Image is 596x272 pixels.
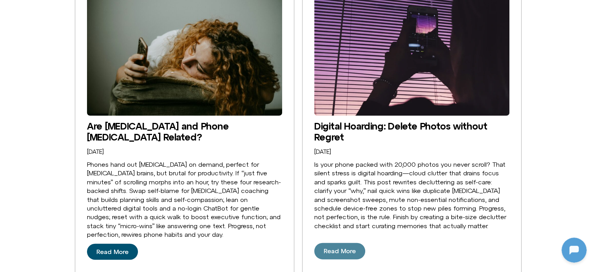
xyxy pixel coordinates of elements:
div: Is your phone packed with 20,000 photos you never scroll? That silent stress is digital hoarding—... [314,160,509,230]
iframe: Botpress [562,238,587,263]
h1: [DOMAIN_NAME] [49,155,108,166]
button: Expand Header Button [2,2,155,18]
img: N5FCcHC.png [63,116,94,147]
div: Phones hand out [MEDICAL_DATA] on demand, perfect for [MEDICAL_DATA] brains, but brutal for produ... [87,160,282,239]
a: [DATE] [87,149,104,155]
a: Read More [87,244,138,260]
span: Read More [324,248,356,255]
span: Read More [96,249,129,256]
a: [DATE] [314,149,331,155]
svg: Close Chatbot Button [137,4,150,17]
h2: [DOMAIN_NAME] [23,5,120,15]
svg: Voice Input Button [134,201,147,213]
svg: Restart Conversation Button [123,4,137,17]
textarea: Message Input [13,203,121,211]
img: N5FCcHC.png [7,4,20,16]
time: [DATE] [314,148,331,155]
time: [DATE] [87,148,104,155]
a: Are [MEDICAL_DATA] and Phone [MEDICAL_DATA] Related? [87,121,229,142]
a: Read More [314,243,365,259]
a: Digital Hoarding: Delete Photos without Regret [314,121,487,142]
